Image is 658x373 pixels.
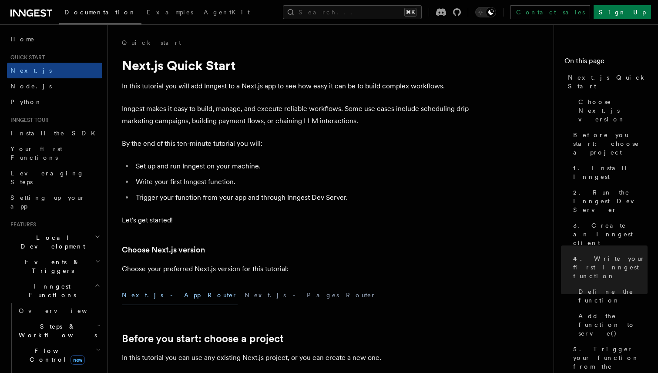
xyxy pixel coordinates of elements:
button: Next.js - Pages Router [245,286,376,305]
p: Choose your preferred Next.js version for this tutorial: [122,263,470,275]
span: Leveraging Steps [10,170,84,185]
a: Before you start: choose a project [122,333,284,345]
span: 3. Create an Inngest client [573,221,648,247]
span: Overview [19,307,108,314]
span: Examples [147,9,193,16]
a: 2. Run the Inngest Dev Server [570,185,648,218]
span: Steps & Workflows [15,322,97,339]
span: Python [10,98,42,105]
button: Toggle dark mode [475,7,496,17]
span: Before you start: choose a project [573,131,648,157]
a: Home [7,31,102,47]
span: new [70,355,85,365]
a: Examples [141,3,198,24]
span: Inngest Functions [7,282,94,299]
a: Leveraging Steps [7,165,102,190]
a: 3. Create an Inngest client [570,218,648,251]
li: Set up and run Inngest on your machine. [133,160,470,172]
a: Install the SDK [7,125,102,141]
a: Next.js Quick Start [564,70,648,94]
a: Define the function [575,284,648,308]
button: Events & Triggers [7,254,102,279]
a: AgentKit [198,3,255,24]
a: Next.js [7,63,102,78]
button: Steps & Workflows [15,319,102,343]
span: 1. Install Inngest [573,164,648,181]
span: Your first Functions [10,145,62,161]
a: 1. Install Inngest [570,160,648,185]
a: Before you start: choose a project [570,127,648,160]
a: Your first Functions [7,141,102,165]
p: By the end of this ten-minute tutorial you will: [122,138,470,150]
a: Sign Up [594,5,651,19]
span: Install the SDK [10,130,101,137]
button: Next.js - App Router [122,286,238,305]
span: Inngest tour [7,117,49,124]
span: Local Development [7,233,95,251]
a: Add the function to serve() [575,308,648,341]
a: Node.js [7,78,102,94]
a: Choose Next.js version [575,94,648,127]
a: 4. Write your first Inngest function [570,251,648,284]
span: Quick start [7,54,45,61]
span: Node.js [10,83,52,90]
span: 4. Write your first Inngest function [573,254,648,280]
span: Next.js [10,67,52,74]
button: Local Development [7,230,102,254]
p: Inngest makes it easy to build, manage, and execute reliable workflows. Some use cases include sc... [122,103,470,127]
a: Contact sales [510,5,590,19]
span: Choose Next.js version [578,97,648,124]
span: Flow Control [15,346,96,364]
p: In this tutorial you will add Inngest to a Next.js app to see how easy it can be to build complex... [122,80,470,92]
button: Search...⌘K [283,5,422,19]
a: Documentation [59,3,141,24]
span: Home [10,35,35,44]
span: Setting up your app [10,194,85,210]
span: Define the function [578,287,648,305]
span: Features [7,221,36,228]
h1: Next.js Quick Start [122,57,470,73]
a: Overview [15,303,102,319]
span: Events & Triggers [7,258,95,275]
span: Add the function to serve() [578,312,648,338]
p: In this tutorial you can use any existing Next.js project, or you can create a new one. [122,352,470,364]
button: Flow Controlnew [15,343,102,367]
p: Let's get started! [122,214,470,226]
kbd: ⌘K [404,8,416,17]
a: Quick start [122,38,181,47]
a: Choose Next.js version [122,244,205,256]
span: AgentKit [204,9,250,16]
span: 2. Run the Inngest Dev Server [573,188,648,214]
a: Setting up your app [7,190,102,214]
li: Trigger your function from your app and through Inngest Dev Server. [133,192,470,204]
span: Next.js Quick Start [568,73,648,91]
button: Inngest Functions [7,279,102,303]
li: Write your first Inngest function. [133,176,470,188]
a: Python [7,94,102,110]
span: Documentation [64,9,136,16]
h4: On this page [564,56,648,70]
